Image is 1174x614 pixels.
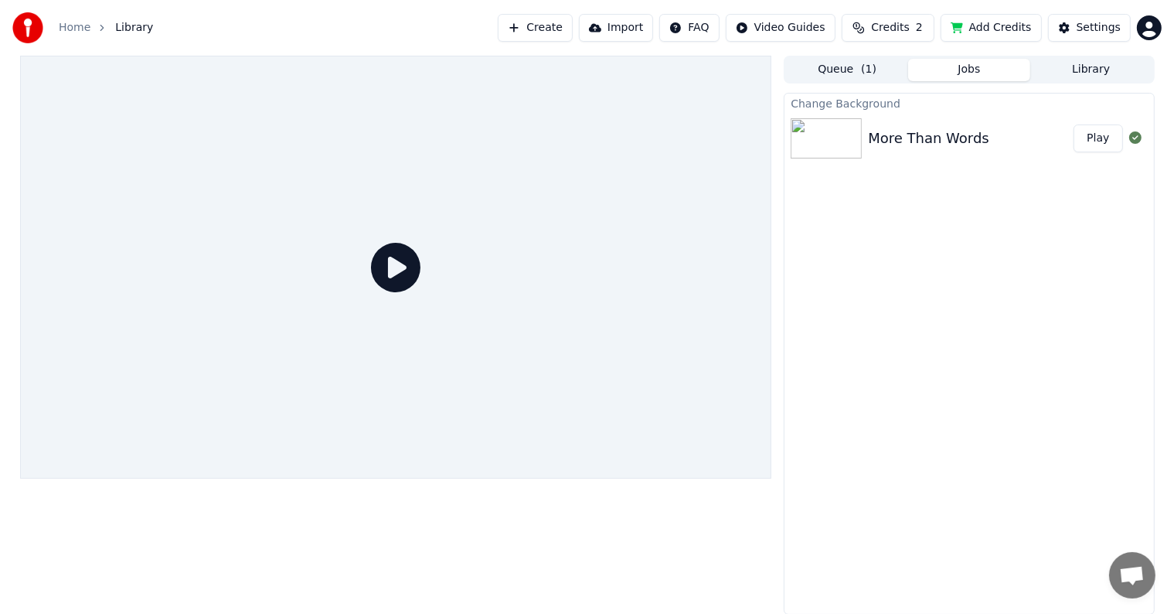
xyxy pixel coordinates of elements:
[115,20,153,36] span: Library
[786,59,908,81] button: Queue
[59,20,153,36] nav: breadcrumb
[1074,125,1122,152] button: Play
[1048,14,1131,42] button: Settings
[784,94,1153,112] div: Change Background
[579,14,653,42] button: Import
[12,12,43,43] img: youka
[659,14,719,42] button: FAQ
[871,20,909,36] span: Credits
[842,14,934,42] button: Credits2
[498,14,573,42] button: Create
[908,59,1030,81] button: Jobs
[1077,20,1121,36] div: Settings
[1109,552,1155,599] div: Open chat
[868,128,989,149] div: More Than Words
[941,14,1042,42] button: Add Credits
[726,14,835,42] button: Video Guides
[59,20,90,36] a: Home
[1030,59,1152,81] button: Library
[861,62,876,77] span: ( 1 )
[916,20,923,36] span: 2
